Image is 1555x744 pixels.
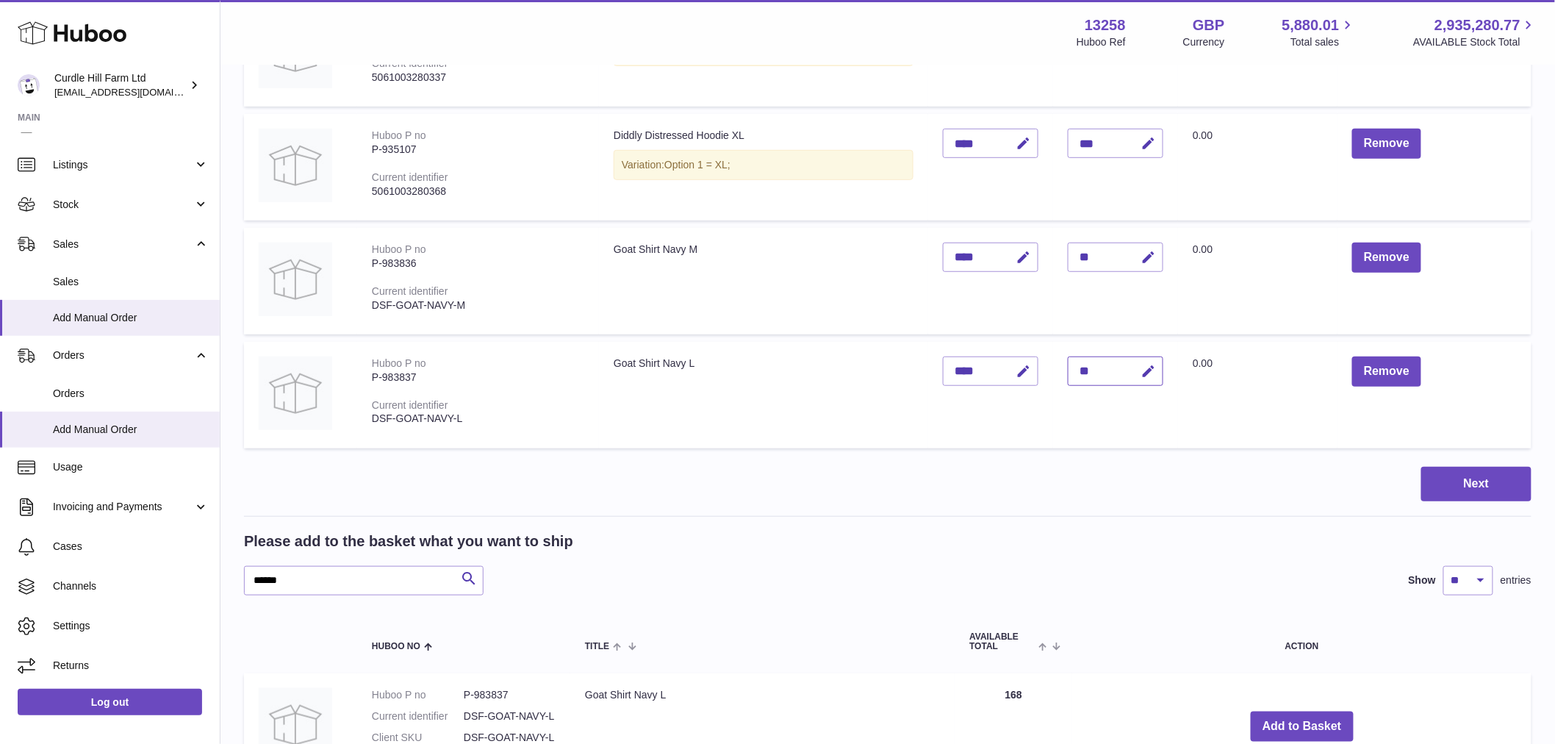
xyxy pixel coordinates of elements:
span: Returns [53,659,209,673]
div: Current identifier [372,285,448,297]
span: Option 1 = XL; [664,159,730,171]
span: 0.00 [1193,357,1213,369]
button: Next [1421,467,1531,501]
span: Channels [53,579,209,593]
div: DSF-GOAT-NAVY-M [372,298,584,312]
span: 0.00 [1193,243,1213,255]
td: Goat Shirt Navy L [599,342,928,448]
strong: 13258 [1085,15,1126,35]
div: DSF-GOAT-NAVY-L [372,412,584,426]
span: Add Manual Order [53,311,209,325]
img: Goat Shirt Navy L [259,357,332,430]
dd: DSF-GOAT-NAVY-L [464,709,556,723]
span: 2,935,280.77 [1434,15,1520,35]
dt: Current identifier [372,709,464,723]
span: Orders [53,387,209,401]
button: Remove [1352,243,1421,273]
div: P-935107 [372,143,584,157]
span: Listings [53,158,193,172]
img: Diddly Distressed Hoodie XL [259,129,332,202]
div: Huboo P no [372,243,426,255]
span: 5,880.01 [1282,15,1340,35]
label: Show [1409,573,1436,587]
img: internalAdmin-13258@internal.huboo.com [18,74,40,96]
dt: Huboo P no [372,688,464,702]
dd: P-983837 [464,688,556,702]
a: 2,935,280.77 AVAILABLE Stock Total [1413,15,1537,49]
td: Goat Shirt Navy M [599,228,928,335]
span: Sales [53,275,209,289]
th: Action [1072,618,1531,666]
strong: GBP [1193,15,1224,35]
span: Sales [53,237,193,251]
div: Variation: [614,150,913,180]
span: entries [1501,573,1531,587]
span: 0.00 [1193,129,1213,141]
div: P-983837 [372,371,584,384]
span: Huboo no [372,642,420,651]
span: Cases [53,540,209,554]
span: Add Manual Order [53,423,209,437]
button: Remove [1352,357,1421,387]
div: Curdle Hill Farm Ltd [54,71,187,99]
span: Usage [53,460,209,474]
div: Current identifier [372,171,448,183]
div: Huboo Ref [1077,35,1126,49]
div: Currency [1183,35,1225,49]
span: Invoicing and Payments [53,500,193,514]
h2: Please add to the basket what you want to ship [244,532,573,551]
div: 5061003280337 [372,71,584,85]
button: Remove [1352,129,1421,159]
a: Log out [18,689,202,715]
img: Goat Shirt Navy M [259,243,332,316]
div: Current identifier [372,57,448,69]
span: AVAILABLE Stock Total [1413,35,1537,49]
span: Total sales [1290,35,1356,49]
span: Title [585,642,609,651]
div: Huboo P no [372,357,426,369]
div: Huboo P no [372,129,426,141]
div: 5061003280368 [372,185,584,198]
a: 5,880.01 Total sales [1282,15,1357,49]
td: Diddly Distressed Hoodie XL [599,114,928,221]
div: Current identifier [372,399,448,411]
span: AVAILABLE Total [969,632,1035,651]
span: Settings [53,619,209,633]
div: P-983836 [372,257,584,271]
span: Orders [53,348,193,362]
span: [EMAIL_ADDRESS][DOMAIN_NAME] [54,86,216,98]
button: Add to Basket [1251,712,1354,742]
span: Stock [53,198,193,212]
